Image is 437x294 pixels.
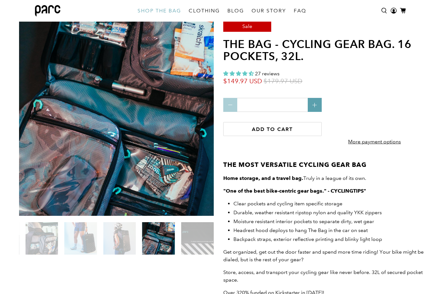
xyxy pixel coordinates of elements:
[223,71,254,77] span: 4.33 stars
[233,209,382,215] span: Durable, weather resistant ripstop nylon and quality YKK zippers
[223,269,423,283] span: Store, access, and transport your cycling gear like never before. 32L of secured pocket space.
[223,249,424,263] span: Get organized, get out the door faster and spend more time riding! Your bike might be dialed, but...
[264,77,302,85] span: $179.97 USD
[227,175,366,181] span: Truly in a league of its own.
[223,122,322,136] button: Add to cart
[19,21,214,216] img: Parc cycling gear bag interior shown up close to show pockets and contents. 5 clear pockets of va...
[223,188,366,194] strong: "One of the best bike-centric gear bags." - CYCLINGTIPS"
[290,2,310,20] a: FAQ
[233,218,374,224] span: Moisture resistant interior pockets to separate dirty, wet gear
[223,175,227,181] strong: H
[248,2,290,20] a: OUR STORY
[223,77,262,85] span: $149.97 USD
[223,161,366,168] strong: THE MOST VERSATILE CYCLING GEAR BAG
[255,71,279,77] span: 27 reviews
[185,2,224,20] a: CLOTHING
[335,133,414,154] a: More payment options
[233,236,382,242] span: Backpack straps, exterior reflective printing and blinky light loop
[252,126,293,132] span: Add to cart
[223,38,427,63] h1: THE BAG - cycling gear bag. 16 pockets, 32L.
[233,227,368,233] span: Headrest hood deploys to hang The Bag in the car on seat
[233,201,342,207] span: Clear pockets and cycling item specific storage
[227,175,303,181] strong: ome storage, and a travel bag.
[134,2,185,20] a: SHOP THE BAG
[242,23,252,29] span: Sale
[224,2,248,20] a: BLOG
[35,5,60,17] img: parc bag logo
